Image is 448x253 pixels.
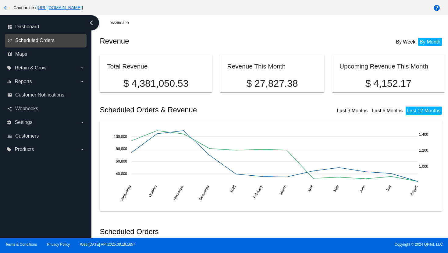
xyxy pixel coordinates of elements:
text: June [359,184,366,193]
i: arrow_drop_down [80,147,85,152]
a: [URL][DOMAIN_NAME] [37,5,82,10]
text: 2025 [229,184,237,193]
i: map [7,52,12,57]
li: By Month [418,38,442,46]
i: update [7,38,12,43]
h2: Upcoming Revenue This Month [340,63,428,70]
i: settings [7,120,12,125]
span: Reports [15,79,32,84]
i: arrow_drop_down [80,65,85,70]
text: 60,000 [116,159,127,163]
text: February [252,184,263,199]
text: May [333,184,340,192]
span: Products [15,147,34,152]
i: arrow_drop_down [80,120,85,125]
a: Last 12 Months [407,108,440,113]
a: map Maps [7,49,85,59]
i: people_outline [7,134,12,139]
span: Scheduled Orders [15,38,55,43]
a: Dashboard [109,18,134,28]
h2: Revenue [100,37,272,45]
p: $ 4,381,050.53 [107,78,204,89]
text: August [409,184,419,196]
text: 1,200 [419,148,428,153]
text: November [172,184,185,201]
text: December [198,184,210,201]
i: chevron_left [87,18,96,28]
i: dashboard [7,24,12,29]
a: email Customer Notifications [7,90,85,100]
span: Maps [15,51,27,57]
i: local_offer [7,147,12,152]
h2: Scheduled Orders [100,227,272,236]
i: local_offer [7,65,12,70]
h2: Total Revenue [107,63,148,70]
text: March [279,184,288,195]
span: Customers [15,133,39,139]
text: July [385,184,392,192]
mat-icon: help [433,4,440,12]
a: people_outline Customers [7,131,85,141]
p: $ 4,152.17 [340,78,437,89]
a: share Webhooks [7,104,85,114]
i: share [7,106,12,111]
i: arrow_drop_down [80,79,85,84]
a: Privacy Policy [47,242,70,247]
a: Terms & Conditions [5,242,37,247]
span: Dashboard [15,24,39,30]
span: Retain & Grow [15,65,46,71]
text: 80,000 [116,147,127,151]
li: By Week [394,38,417,46]
span: Customer Notifications [15,92,64,98]
span: Settings [15,120,32,125]
mat-icon: arrow_back [2,4,10,12]
a: dashboard Dashboard [7,22,85,32]
i: email [7,93,12,97]
text: 1,400 [419,132,428,137]
text: 1,000 [419,164,428,168]
span: Copyright © 2024 QPilot, LLC [229,242,443,247]
h2: Revenue This Month [227,63,286,70]
text: October [148,184,158,198]
text: 100,000 [114,134,127,139]
i: equalizer [7,79,12,84]
a: Last 6 Months [372,108,403,113]
p: $ 27,827.38 [227,78,317,89]
text: 40,000 [116,171,127,176]
a: Web:[DATE] API:2025.08.19.1657 [80,242,135,247]
a: update Scheduled Orders [7,36,85,45]
text: September [120,184,132,202]
span: Cannanine ( ) [13,5,83,10]
text: April [307,184,314,193]
span: Webhooks [15,106,38,111]
a: Last 3 Months [337,108,368,113]
h2: Scheduled Orders & Revenue [100,106,272,114]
